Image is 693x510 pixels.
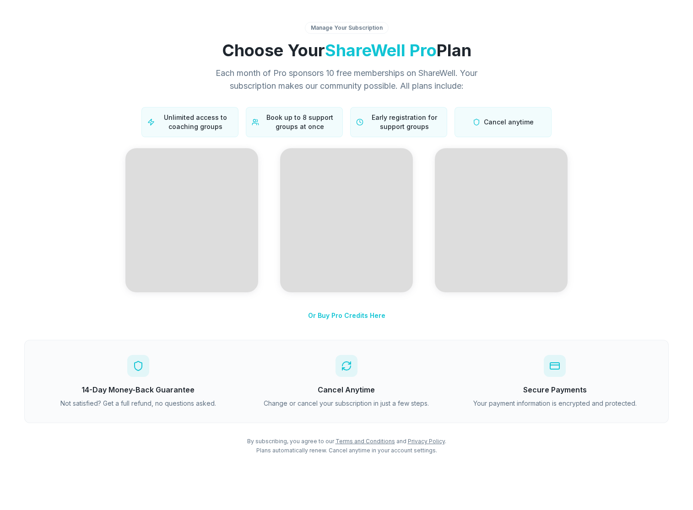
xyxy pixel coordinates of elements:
[336,438,395,445] a: Terms and Conditions
[456,399,654,408] p: Your payment information is encrypted and protected.
[367,113,441,131] span: Early registration for support groups
[456,384,654,395] h3: Secure Payments
[158,113,233,131] span: Unlimited access to coaching groups
[305,22,389,34] div: Manage Your Subscription
[24,41,669,59] h1: Choose Your Plan
[24,447,669,454] p: Plans automatically renew. Cancel anytime in your account settings.
[325,40,437,60] span: ShareWell Pro
[484,118,534,127] span: Cancel anytime
[248,399,445,408] p: Change or cancel your subscription in just a few steps.
[39,399,237,408] p: Not satisfied? Get a full refund, no questions asked.
[408,438,445,445] a: Privacy Policy
[39,384,237,395] h3: 14-Day Money-Back Guarantee
[263,113,337,131] span: Book up to 8 support groups at once
[24,438,669,445] p: By subscribing, you agree to our and .
[308,311,385,319] span: Or Buy Pro Credits Here
[193,67,500,92] p: Each month of Pro sponsors 10 free memberships on ShareWell. Your subscription makes our communit...
[248,384,445,395] h3: Cancel Anytime
[308,306,385,325] button: Or Buy Pro Credits Here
